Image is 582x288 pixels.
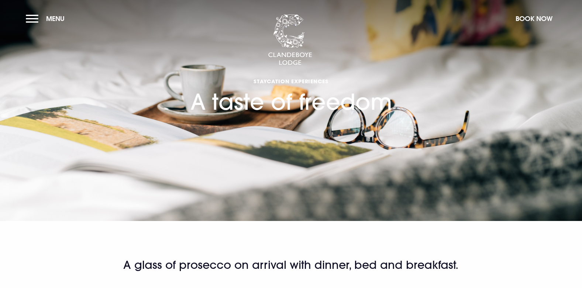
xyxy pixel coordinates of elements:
span: Staycation Experiences [190,78,392,85]
h2: A glass of prosecco on arrival with dinner, bed and breakfast. [115,258,466,273]
button: Menu [26,11,68,27]
span: Menu [46,14,65,23]
button: Book Now [512,11,556,27]
h1: A taste of freedom [190,42,392,115]
img: Clandeboye Lodge [268,14,312,66]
